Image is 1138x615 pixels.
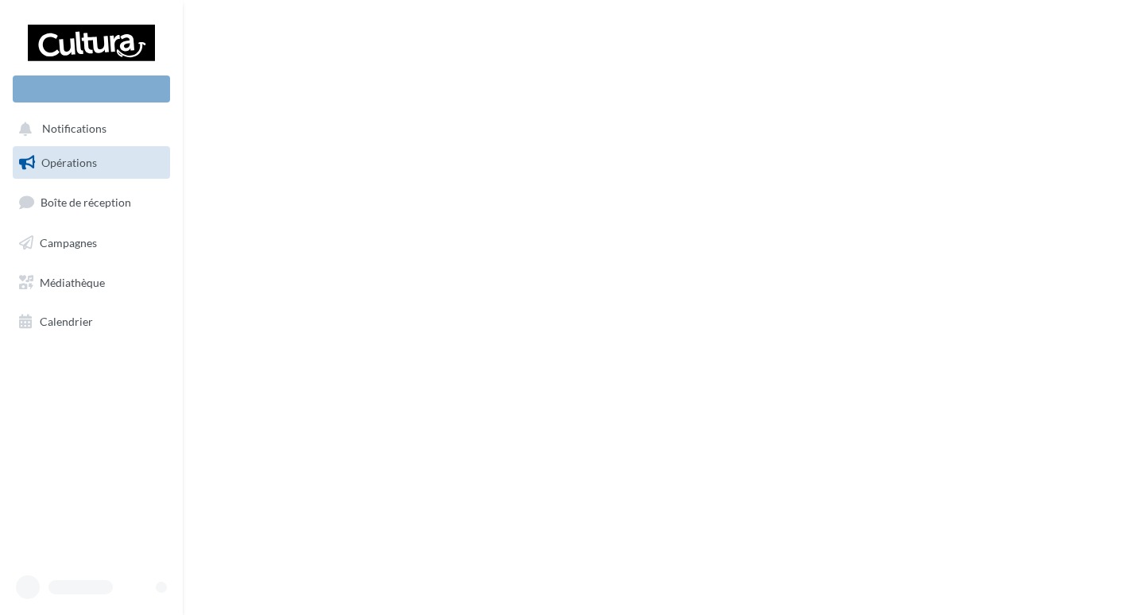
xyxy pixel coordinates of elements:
[10,226,173,260] a: Campagnes
[10,185,173,219] a: Boîte de réception
[40,236,97,249] span: Campagnes
[10,305,173,338] a: Calendrier
[41,156,97,169] span: Opérations
[10,266,173,300] a: Médiathèque
[40,275,105,288] span: Médiathèque
[42,122,106,136] span: Notifications
[13,75,170,102] div: Nouvelle campagne
[41,195,131,209] span: Boîte de réception
[40,315,93,328] span: Calendrier
[10,146,173,180] a: Opérations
